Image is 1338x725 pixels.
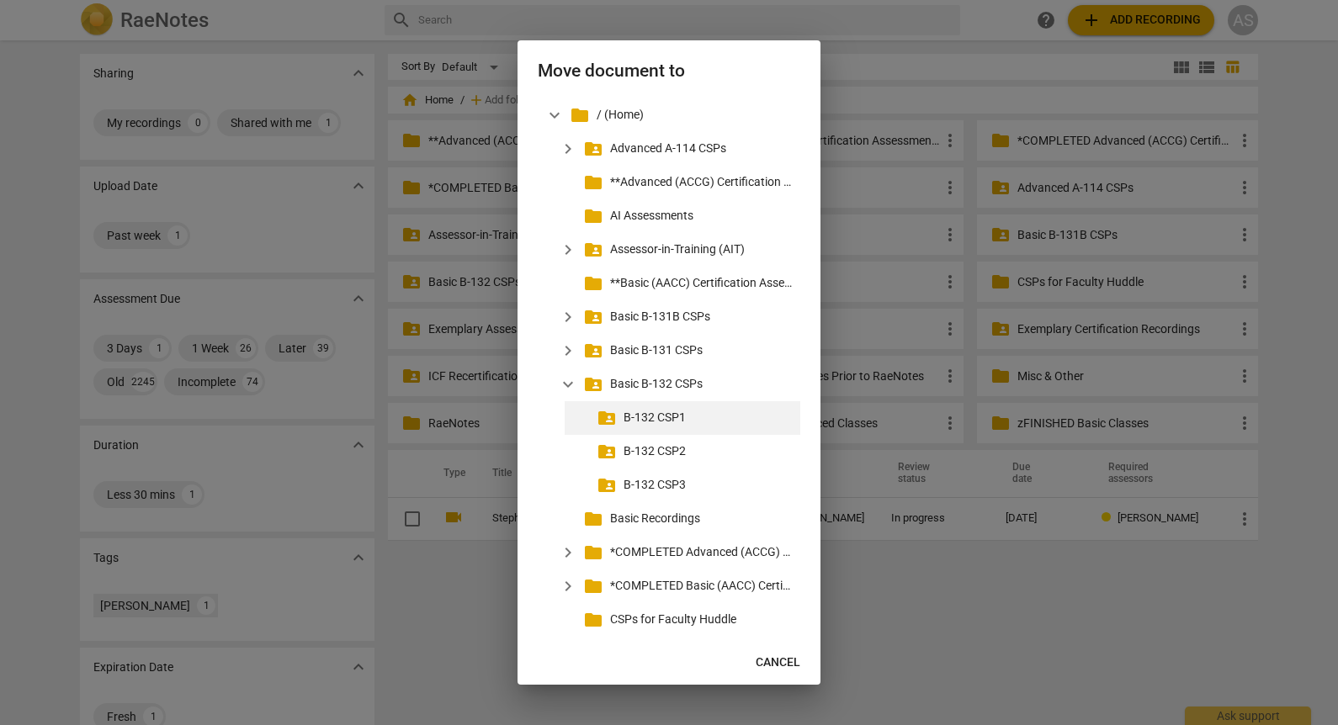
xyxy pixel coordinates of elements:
[570,105,590,125] span: folder
[558,542,578,563] span: expand_more
[610,207,794,225] p: AI Assessments
[583,139,603,159] span: folder_shared
[558,240,578,260] span: expand_more
[583,240,603,260] span: folder_shared
[610,341,794,359] p: Basic B-131 CSPs
[610,577,794,595] p: *COMPLETED Basic (AACC) Certification Assessments
[597,475,617,495] span: folder_shared
[558,341,578,361] span: expand_more
[597,106,794,124] p: / (Home)
[756,654,800,671] span: Cancel
[538,61,800,82] h2: Move document to
[624,476,794,494] p: B-132 CSP3
[583,610,603,630] span: folder
[583,576,603,596] span: folder
[558,576,578,596] span: expand_more
[624,442,794,460] p: B-132 CSP2
[610,140,794,157] p: Advanced A-114 CSPs
[624,409,794,426] p: B-132 CSP1
[583,341,603,361] span: folder_shared
[583,273,603,294] span: folder
[583,509,603,529] span: folder
[583,542,603,563] span: folder
[558,307,578,327] span: expand_more
[610,274,794,292] p: **Basic (AACC) Certification Assessments
[583,172,603,193] span: folder
[558,139,578,159] span: expand_more
[610,611,794,628] p: CSPs for Faculty Huddle
[583,307,603,327] span: folder_shared
[742,648,814,678] button: Cancel
[610,308,794,325] p: Basic B-131B CSPs
[610,375,794,393] p: Basic B-132 CSPs
[610,241,794,258] p: Assessor-in-Training (AIT)
[597,442,617,462] span: folder_shared
[610,543,794,561] p: *COMPLETED Advanced (ACCG) Certification Assessments
[544,105,565,125] span: expand_more
[610,173,794,191] p: **Advanced (ACCG) Certification Assessments
[583,206,603,226] span: folder
[583,374,603,394] span: folder_shared
[610,510,794,527] p: Basic Recordings
[597,408,617,428] span: folder_shared
[558,374,578,394] span: expand_more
